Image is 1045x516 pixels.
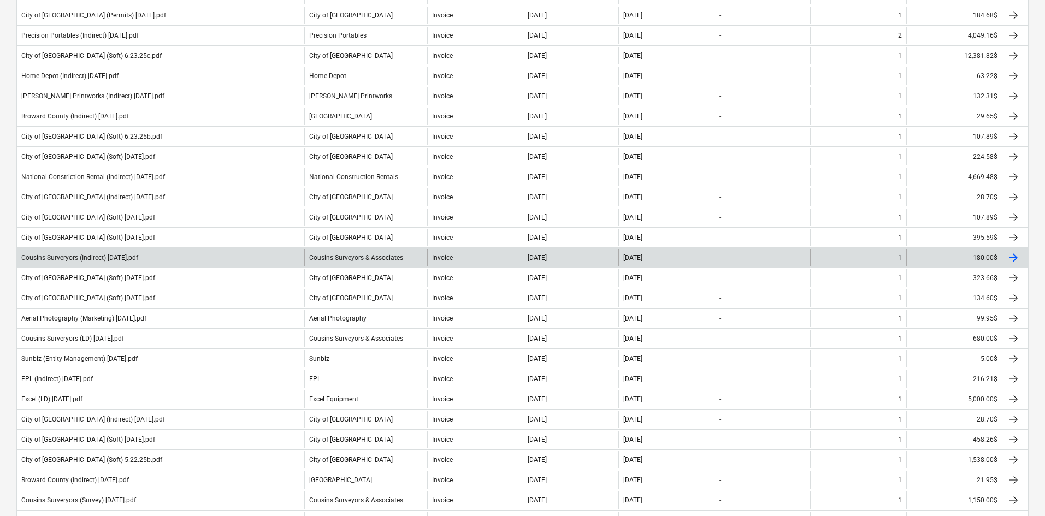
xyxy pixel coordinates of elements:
[432,32,453,39] div: Invoice
[21,173,165,181] div: National Constriction Rental (Indirect) [DATE].pdf
[528,72,547,80] div: [DATE]
[898,234,902,241] div: 1
[623,335,642,342] div: [DATE]
[309,193,393,201] div: City of [GEOGRAPHIC_DATA]
[623,274,642,282] div: [DATE]
[21,92,164,100] div: [PERSON_NAME] Printworks (Indirect) [DATE].pdf
[906,229,1002,246] div: 395.59$
[528,32,547,39] div: [DATE]
[906,209,1002,226] div: 107.89$
[528,52,547,60] div: [DATE]
[21,52,162,60] div: City of [GEOGRAPHIC_DATA] (Soft) 6.23.25c.pdf
[309,153,393,161] div: City of [GEOGRAPHIC_DATA]
[906,47,1002,64] div: 12,381.82$
[623,496,642,504] div: [DATE]
[623,32,642,39] div: [DATE]
[719,173,721,181] div: -
[432,294,453,302] div: Invoice
[719,476,721,484] div: -
[309,395,358,403] div: Excel Equipment
[906,7,1002,24] div: 184.68$
[309,416,393,423] div: City of [GEOGRAPHIC_DATA]
[432,375,453,383] div: Invoice
[309,72,346,80] div: Home Depot
[21,112,129,120] div: Broward County (Indirect) [DATE].pdf
[21,315,146,322] div: Aerial Photography (Marketing) [DATE].pdf
[309,476,372,484] div: [GEOGRAPHIC_DATA]
[623,234,642,241] div: [DATE]
[528,274,547,282] div: [DATE]
[898,395,902,403] div: 1
[432,335,453,342] div: Invoice
[432,416,453,423] div: Invoice
[528,355,547,363] div: [DATE]
[432,254,453,262] div: Invoice
[719,355,721,363] div: -
[21,335,124,342] div: Cousins Surveryors (LD) [DATE].pdf
[309,375,321,383] div: FPL
[719,133,721,140] div: -
[719,72,721,80] div: -
[898,112,902,120] div: 1
[719,32,721,39] div: -
[432,173,453,181] div: Invoice
[719,395,721,403] div: -
[719,112,721,120] div: -
[906,350,1002,367] div: 5.00$
[623,193,642,201] div: [DATE]
[719,274,721,282] div: -
[906,67,1002,85] div: 63.22$
[906,27,1002,44] div: 4,049.16$
[528,395,547,403] div: [DATE]
[432,496,453,504] div: Invoice
[906,87,1002,105] div: 132.31$
[528,456,547,464] div: [DATE]
[719,416,721,423] div: -
[898,416,902,423] div: 1
[719,436,721,443] div: -
[21,416,165,423] div: City of [GEOGRAPHIC_DATA] (Indirect) [DATE].pdf
[623,416,642,423] div: [DATE]
[898,133,902,140] div: 1
[623,52,642,60] div: [DATE]
[719,294,721,302] div: -
[898,193,902,201] div: 1
[432,436,453,443] div: Invoice
[309,294,393,302] div: City of [GEOGRAPHIC_DATA]
[21,193,165,201] div: City of [GEOGRAPHIC_DATA] (Indirect) [DATE].pdf
[309,234,393,241] div: City of [GEOGRAPHIC_DATA]
[906,471,1002,489] div: 21.95$
[906,108,1002,125] div: 29.65$
[623,213,642,221] div: [DATE]
[432,72,453,80] div: Invoice
[623,11,642,19] div: [DATE]
[719,254,721,262] div: -
[309,92,392,100] div: [PERSON_NAME] Printworks
[309,436,393,443] div: City of [GEOGRAPHIC_DATA]
[719,11,721,19] div: -
[898,11,902,19] div: 1
[309,274,393,282] div: City of [GEOGRAPHIC_DATA]
[309,133,393,140] div: City of [GEOGRAPHIC_DATA]
[21,355,138,363] div: Sunbiz (Entity Management) [DATE].pdf
[623,355,642,363] div: [DATE]
[719,52,721,60] div: -
[623,436,642,443] div: [DATE]
[623,254,642,262] div: [DATE]
[21,32,139,39] div: Precision Portables (Indirect) [DATE].pdf
[906,289,1002,307] div: 134.60$
[21,375,93,383] div: FPL (Indirect) [DATE].pdf
[309,335,403,342] div: Cousins Surveyors & Associates
[898,213,902,221] div: 1
[898,52,902,60] div: 1
[528,213,547,221] div: [DATE]
[623,456,642,464] div: [DATE]
[309,254,403,262] div: Cousins Surveyors & Associates
[906,330,1002,347] div: 680.00$
[21,72,119,80] div: Home Depot (Indirect) [DATE].pdf
[309,456,393,464] div: City of [GEOGRAPHIC_DATA]
[906,188,1002,206] div: 28.70$
[898,476,902,484] div: 1
[906,451,1002,468] div: 1,538.00$
[432,315,453,322] div: Invoice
